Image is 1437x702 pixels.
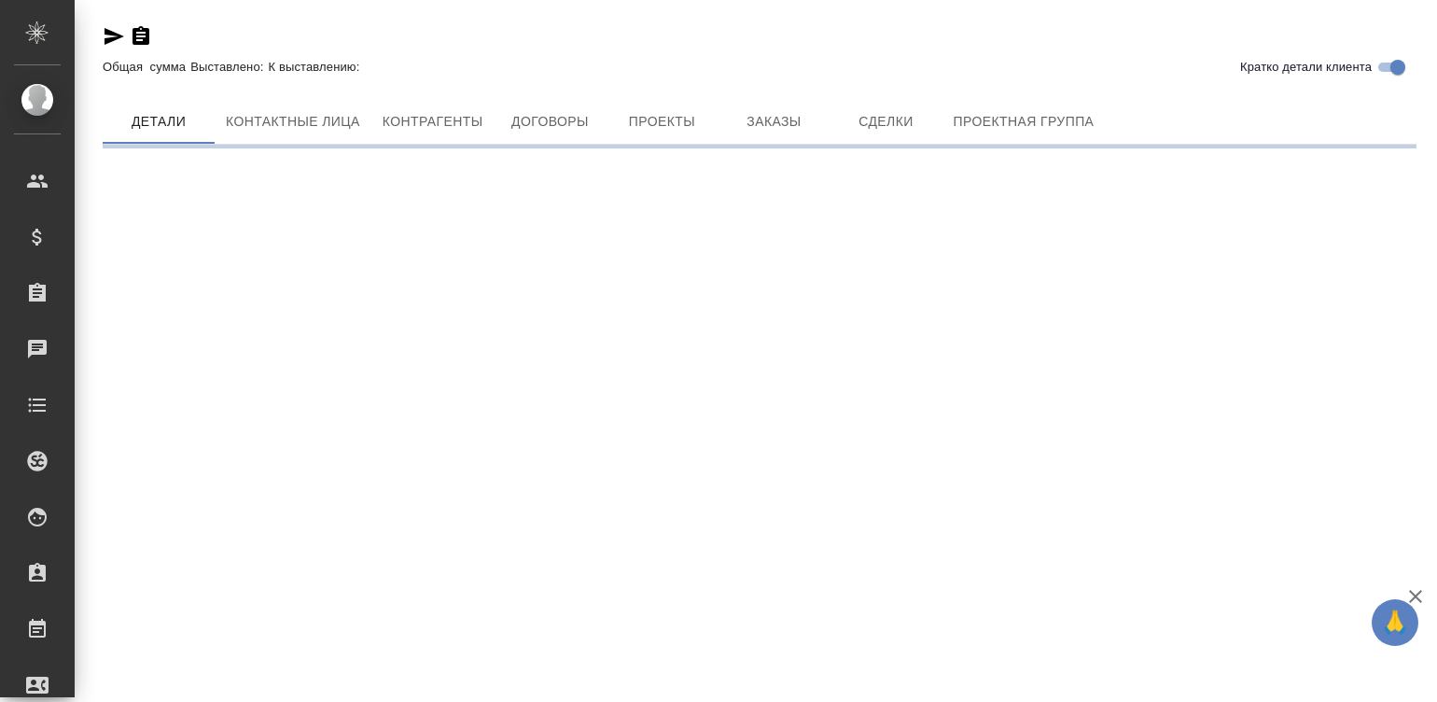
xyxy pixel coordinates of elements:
[103,25,125,48] button: Скопировать ссылку для ЯМессенджера
[103,60,190,74] p: Общая сумма
[130,25,152,48] button: Скопировать ссылку
[841,110,930,133] span: Сделки
[729,110,818,133] span: Заказы
[1372,599,1418,646] button: 🙏
[1240,58,1372,77] span: Кратко детали клиента
[190,60,268,74] p: Выставлено:
[505,110,594,133] span: Договоры
[617,110,706,133] span: Проекты
[953,110,1094,133] span: Проектная группа
[114,110,203,133] span: Детали
[269,60,365,74] p: К выставлению:
[226,110,360,133] span: Контактные лица
[1379,603,1411,642] span: 🙏
[383,110,483,133] span: Контрагенты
